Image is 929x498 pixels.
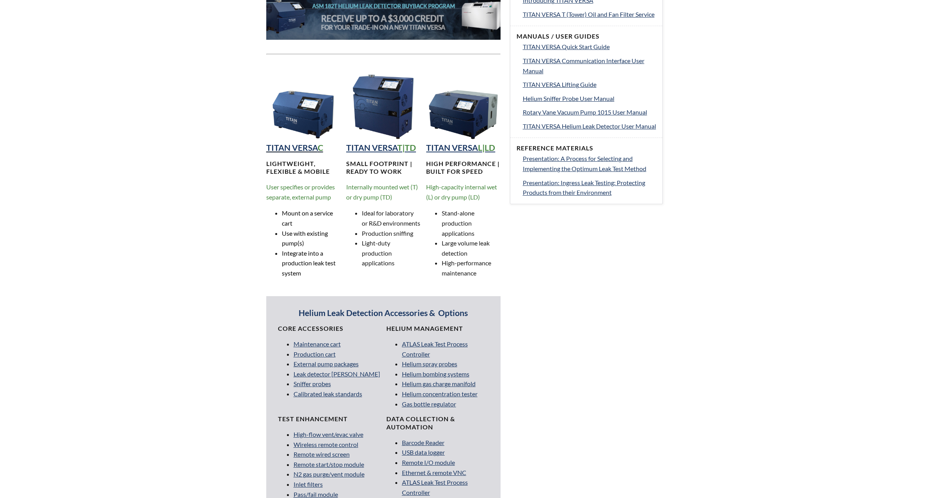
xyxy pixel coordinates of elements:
[346,143,397,153] strong: TITAN VERSA
[266,143,323,153] a: TITAN VERSAC
[402,449,445,456] a: USB data logger
[523,81,596,88] span: TITAN VERSA Lifting Guide
[266,66,340,140] img: TITAN VERSA Compact Helium Leak Detection Instrument
[402,390,478,397] a: Helium concentration tester
[294,360,359,367] a: External pump packages
[294,461,364,468] a: Remote start/stop module
[294,340,341,348] a: Maintenance cart
[402,340,468,358] a: ATLAS Leak Test Process Controller
[478,143,495,153] strong: L|LD
[523,57,644,74] span: TITAN VERSA Communication Interface User Manual
[523,11,655,18] span: TITAN VERSA T (Tower) Oil and Fan Filter Service
[402,459,455,466] a: Remote I/O module
[442,208,500,238] li: Stand-alone production applications
[362,228,420,238] li: Production sniffing
[442,238,500,258] li: Large volume leak detection
[426,143,495,153] a: TITAN VERSAL|LD
[426,160,500,176] h4: High performance | Built for speed
[523,9,656,19] a: TITAN VERSA T (Tower) Oil and Fan Filter Service
[523,121,656,131] a: TITAN VERSA Helium Leak Detector User Manual
[362,238,420,268] li: Light-duty production applications
[346,66,420,140] img: TITAN VERSA Tower Helium Leak Detection Instrument
[346,183,418,201] span: Internally mounted wet (T) or dry pump (TD)
[294,480,323,488] a: Inlet filters
[402,479,468,496] a: ATLAS Leak Test Process Controller
[523,56,656,76] a: TITAN VERSA Communication Interface User Manual
[278,415,380,423] h4: Test Enhancement
[282,230,328,247] span: Use with existing pump(s)
[386,325,489,333] h4: Helium Management
[294,390,362,397] a: Calibrated leak standards
[346,143,416,153] a: TITAN VERSAT|TD
[294,350,336,358] a: Production cart
[318,143,323,153] strong: C
[266,143,318,153] strong: TITAN VERSA
[294,431,363,438] a: High-flow vent/evac valve
[346,160,420,176] h4: Small footprint | Ready to work
[282,249,336,277] span: Integrate into a production leak test system
[442,258,500,278] li: High-performance maintenance
[523,107,656,117] a: Rotary Vane Vacuum Pump 1015 User Manual
[362,208,420,228] li: Ideal for laboratory or R&D environments
[523,179,645,196] span: Presentation: Ingress Leak Testing: Protecting Products from their Environment
[397,143,416,153] strong: T|TD
[523,108,647,116] span: Rotary Vane Vacuum Pump 1015 User Manual
[523,94,656,104] a: Helium Sniffer Probe User Manual
[402,370,469,378] a: Helium bombing systems
[294,441,358,448] a: Wireless remote control
[294,491,338,498] a: Pass/fail module
[523,95,614,102] span: Helium Sniffer Probe User Manual
[294,470,365,478] a: N2 gas purge/vent module
[402,469,466,476] a: Ethernet & remote VNC
[278,325,380,333] h4: Core Accessories
[402,439,444,446] a: Barcode Reader
[402,360,457,367] a: Helium spray probes
[517,144,656,152] h4: Reference Materials
[523,122,656,130] span: TITAN VERSA Helium Leak Detector User Manual
[299,308,468,318] strong: Helium Leak Detection Accessories & Options
[523,79,656,90] a: TITAN VERSA Lifting Guide
[294,450,350,458] a: Remote wired screen
[426,66,500,140] img: TITAN VERSA Horizontal Helium Leak Detection Instrument
[523,42,656,52] a: TITAN VERSA Quick Start Guide
[517,32,656,41] h4: Manuals / User Guides
[294,380,331,387] a: Sniffer probes
[426,183,497,201] span: High-capacity internal wet (L) or dry pump (LD)
[426,143,478,153] strong: TITAN VERSA
[266,160,340,176] h4: Lightweight, Flexible & MOBILE
[402,400,456,408] a: Gas bottle regulator
[294,370,380,378] a: Leak detector [PERSON_NAME]
[523,154,656,173] a: Presentation: A Process for Selecting and Implementing the Optimum Leak Test Method
[266,183,335,201] span: User specifies or provides separate, external pump
[523,155,646,172] span: Presentation: A Process for Selecting and Implementing the Optimum Leak Test Method
[523,43,610,50] span: TITAN VERSA Quick Start Guide
[402,380,476,387] a: Helium gas charge manifold
[282,209,333,227] span: Mount on a service cart
[386,415,489,431] h4: Data Collection & Automation
[523,178,656,198] a: Presentation: Ingress Leak Testing: Protecting Products from their Environment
